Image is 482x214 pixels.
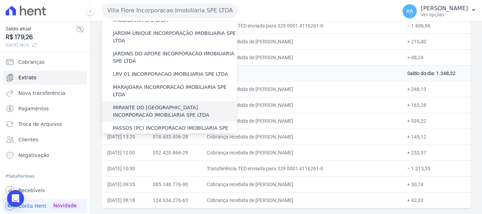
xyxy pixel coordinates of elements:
td: + 42,33 [402,192,471,208]
td: 052.420.866-29 [147,145,201,160]
td: Saldo do dia: 1.348,32 [402,65,471,81]
td: + 145,12 [402,129,471,145]
label: JARDINS DO APORE INCORPORACAO IMOBILIARIA SPE LTDA [113,50,237,65]
td: Cobrança recebida de [PERSON_NAME] [201,176,402,192]
td: Cobrança recebida de [PERSON_NAME] [201,192,402,208]
td: + 252,57 [402,145,471,160]
p: Ver opções [421,12,468,18]
td: Cobrança recebida de [PERSON_NAME] [201,97,402,113]
div: Plataformas [6,172,84,181]
span: Negativação [18,152,49,159]
td: [DATE] [102,65,402,81]
a: Negativação [3,148,87,162]
td: 085.148.776-90 [147,176,201,192]
span: Nova transferência [18,90,65,97]
td: Cobrança recebida de [PERSON_NAME] [201,145,402,160]
a: Recebíveis [3,183,87,197]
a: Troca de Arquivos [3,117,87,131]
button: Villa Fiore Incorporacao Imobiliaria SPE LTDA [102,4,237,18]
td: [DATE] 12:00 [102,145,147,160]
td: − 1.606,96 [402,18,471,33]
td: [DATE] 08:18 [102,192,147,208]
td: Cobrança recebida de [PERSON_NAME] [201,49,402,65]
td: 124.634.276-63 [147,192,201,208]
span: Clientes [18,136,38,143]
span: Troca de Arquivos [18,121,62,128]
td: + 210,40 [402,33,471,49]
div: Open Intercom Messenger [7,190,24,207]
a: Extrato [3,71,87,85]
a: Nova transferência [3,86,87,100]
td: + 539,22 [402,113,471,129]
td: Cobrança recebida de [PERSON_NAME] [201,33,402,49]
td: Cobrança recebida de [PERSON_NAME] [201,81,402,97]
span: R$ 179,26 [6,32,76,42]
td: + 48,24 [402,49,471,65]
a: Conta Hent Novidade [3,199,87,213]
td: Cobrança recebida de [PERSON_NAME] [201,129,402,145]
span: Saldo atual [6,25,76,32]
td: [DATE] 10:30 [102,160,147,176]
td: 018.633.436-28 [147,129,201,145]
span: Conta Hent [18,202,46,209]
td: Transferência TED enviada para 329 0001 4116261-0 [201,160,402,176]
span: Pagamentos [18,105,49,112]
p: [PERSON_NAME] [421,5,468,12]
td: + 248,13 [402,81,471,97]
label: JARDIM UNIQUE INCORPORAÇÃO IMOBILIARIA SPE LTDA [113,30,237,44]
td: − 1.213,35 [402,160,471,176]
span: RR [406,9,413,14]
button: RR [PERSON_NAME] Ver opções [397,1,482,21]
td: + 163,28 [402,97,471,113]
td: + 30,74 [402,176,471,192]
span: Extrato [18,74,36,81]
a: Clientes [3,133,87,147]
label: PASSOS (PC) INCORPORACAO IMOBILIARIA SPE LTDA [113,124,237,139]
td: Cobrança recebida de [PERSON_NAME] [201,113,402,129]
a: Cobranças [3,55,87,69]
td: [DATE] 09:35 [102,176,147,192]
label: MIRANTE DO [GEOGRAPHIC_DATA] INCORPORACAO IMOBILIARIA SPE LTDA [113,104,237,119]
a: Pagamentos [3,102,87,116]
span: Novidade [50,202,79,209]
td: [DATE] 13:20 [102,129,147,145]
td: Transferência TED enviada para 329 0001 4116261-0 [201,18,402,33]
span: Cobranças [18,59,44,66]
span: Recebíveis [18,187,45,194]
label: LRV 01 INCORPORACAO IMOBILIARIA SPE LTDA [113,71,228,78]
label: MARAJOARA INCORPORACAO IMOBILIARIA SPE LTDA [113,84,237,98]
span: [DATE] 14:25 [6,42,76,48]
